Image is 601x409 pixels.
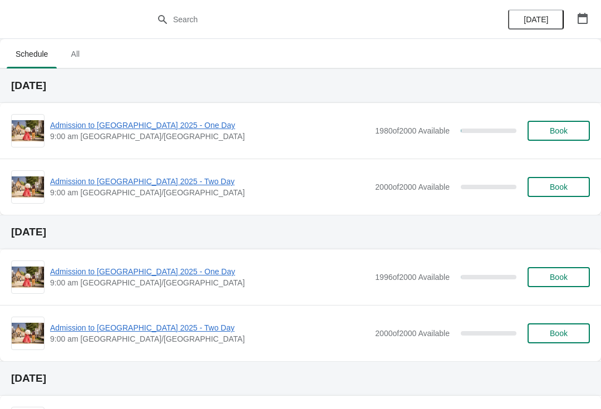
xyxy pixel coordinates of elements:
[50,333,370,344] span: 9:00 am [GEOGRAPHIC_DATA]/[GEOGRAPHIC_DATA]
[50,131,370,142] span: 9:00 am [GEOGRAPHIC_DATA]/[GEOGRAPHIC_DATA]
[11,226,590,238] h2: [DATE]
[11,80,590,91] h2: [DATE]
[375,183,450,191] span: 2000 of 2000 Available
[508,9,564,29] button: [DATE]
[11,373,590,384] h2: [DATE]
[528,121,590,141] button: Book
[50,266,370,277] span: Admission to [GEOGRAPHIC_DATA] 2025 - One Day
[12,120,44,142] img: Admission to Barkerville 2025 - One Day | | 9:00 am America/Vancouver
[50,176,370,187] span: Admission to [GEOGRAPHIC_DATA] 2025 - Two Day
[12,267,44,288] img: Admission to Barkerville 2025 - One Day | | 9:00 am America/Vancouver
[173,9,451,29] input: Search
[12,323,44,344] img: Admission to Barkerville 2025 - Two Day | | 9:00 am America/Vancouver
[550,126,568,135] span: Book
[375,126,450,135] span: 1980 of 2000 Available
[50,187,370,198] span: 9:00 am [GEOGRAPHIC_DATA]/[GEOGRAPHIC_DATA]
[524,15,548,24] span: [DATE]
[550,183,568,191] span: Book
[528,177,590,197] button: Book
[61,44,89,64] span: All
[375,329,450,338] span: 2000 of 2000 Available
[528,267,590,287] button: Book
[375,273,450,282] span: 1996 of 2000 Available
[50,120,370,131] span: Admission to [GEOGRAPHIC_DATA] 2025 - One Day
[7,44,57,64] span: Schedule
[550,273,568,282] span: Book
[50,277,370,288] span: 9:00 am [GEOGRAPHIC_DATA]/[GEOGRAPHIC_DATA]
[528,323,590,343] button: Book
[50,322,370,333] span: Admission to [GEOGRAPHIC_DATA] 2025 - Two Day
[12,176,44,198] img: Admission to Barkerville 2025 - Two Day | | 9:00 am America/Vancouver
[550,329,568,338] span: Book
